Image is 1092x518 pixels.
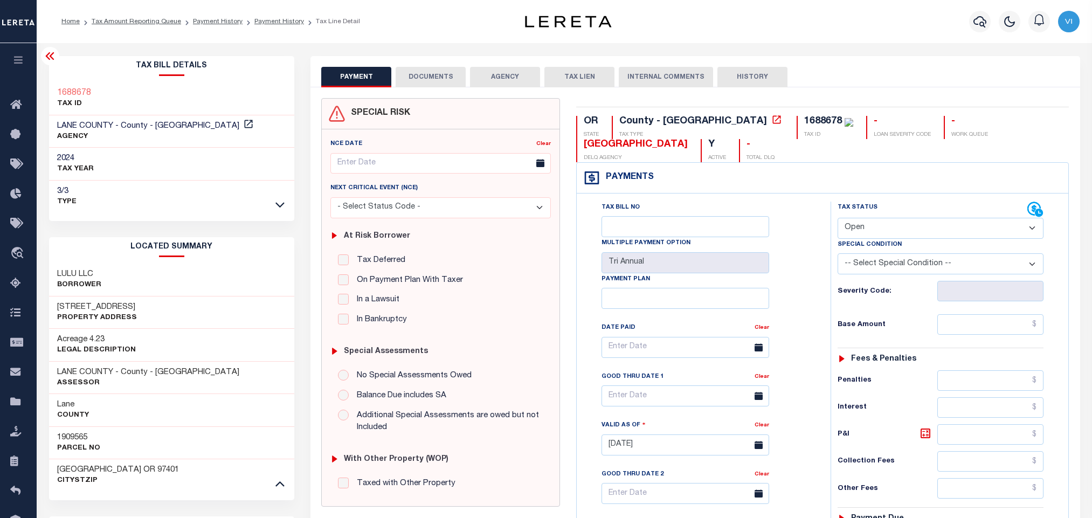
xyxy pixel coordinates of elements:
p: TOTAL DLQ [747,154,775,162]
label: NCE Date [330,140,362,149]
span: [GEOGRAPHIC_DATA] [57,466,141,474]
input: Enter Date [602,434,769,455]
p: Parcel No [57,443,100,454]
label: In Bankruptcy [351,314,407,326]
h6: with Other Property (WOP) [344,455,448,464]
a: Clear [755,374,769,379]
span: OR [143,466,155,474]
h3: LANE COUNTY - County - [GEOGRAPHIC_DATA] [57,367,239,378]
label: Tax Status [838,203,877,212]
div: - [874,116,931,128]
label: Additional Special Assessments are owed but not Included [351,410,543,434]
p: LOAN SEVERITY CODE [874,131,931,139]
h3: [STREET_ADDRESS] [57,302,137,313]
p: TAX YEAR [57,164,94,175]
p: CityStZip [57,475,179,486]
h4: SPECIAL RISK [345,108,410,119]
label: Multiple Payment Option [602,239,690,248]
label: Date Paid [602,323,635,333]
a: 1688678 [57,88,91,99]
label: Taxed with Other Property [351,478,455,490]
label: Next Critical Event (NCE) [330,184,418,193]
a: Home [61,18,80,25]
label: Good Thru Date 2 [602,470,664,479]
h6: Special Assessments [344,347,428,356]
h3: Acreage 4.23 [57,334,136,345]
li: Tax Line Detail [304,17,360,26]
a: Payment History [254,18,304,25]
button: AGENCY [470,67,540,87]
h3: 2024 [57,153,94,164]
label: Payment Plan [602,275,650,284]
input: Enter Date [602,483,769,504]
h3: 3/3 [57,186,77,197]
p: WORK QUEUE [951,131,988,139]
button: TAX LIEN [544,67,614,87]
input: $ [937,314,1044,335]
div: County - [GEOGRAPHIC_DATA] [619,116,767,126]
label: On Payment Plan With Taxer [351,274,463,287]
label: Valid as Of [602,420,646,430]
input: $ [937,478,1044,499]
label: Special Condition [838,240,902,250]
button: PAYMENT [321,67,391,87]
label: Tax Deferred [351,254,405,267]
div: 1688678 [804,116,842,126]
div: - [747,139,775,151]
a: Clear [755,472,769,477]
input: $ [937,424,1044,445]
div: OR [584,116,599,128]
h4: Payments [600,172,654,183]
label: Good Thru Date 1 [602,372,664,382]
h6: At Risk Borrower [344,232,410,241]
img: svg+xml;base64,PHN2ZyB4bWxucz0iaHR0cDovL3d3dy53My5vcmcvMjAwMC9zdmciIHBvaW50ZXItZXZlbnRzPSJub25lIi... [1058,11,1080,32]
span: LANE COUNTY - County - [GEOGRAPHIC_DATA] [57,122,239,130]
p: AGENCY [57,132,255,142]
a: Clear [755,423,769,428]
button: INTERNAL COMMENTS [619,67,713,87]
button: HISTORY [717,67,787,87]
a: Payment History [193,18,243,25]
img: check-icon-green.svg [845,118,853,127]
p: Type [57,197,77,208]
p: TAX ID [57,99,91,109]
input: Enter Date [330,153,550,174]
input: $ [937,397,1044,418]
div: [GEOGRAPHIC_DATA] [584,139,688,151]
label: Balance Due includes SA [351,390,446,402]
p: County [57,410,89,421]
h6: Penalties [838,376,937,385]
label: Tax Bill No [602,203,640,212]
p: Legal Description [57,345,136,356]
input: $ [937,451,1044,472]
p: DELQ AGENCY [584,154,688,162]
h3: Lane [57,399,89,410]
h2: Tax Bill Details [49,56,295,76]
input: Enter Date [602,337,769,358]
span: 97401 [157,466,179,474]
h6: Interest [838,403,937,412]
h6: Severity Code: [838,287,937,296]
p: TAX TYPE [619,131,784,139]
i: travel_explore [10,247,27,261]
p: Borrower [57,280,101,291]
p: Property Address [57,313,137,323]
h6: Other Fees [838,485,937,493]
p: STATE [584,131,599,139]
h6: Base Amount [838,321,937,329]
h6: Fees & Penalties [851,355,916,364]
h6: P&I [838,427,937,442]
div: - [951,116,988,128]
a: Clear [755,325,769,330]
label: No Special Assessments Owed [351,370,472,382]
div: Y [708,139,726,151]
h2: LOCATED SUMMARY [49,237,295,257]
button: DOCUMENTS [396,67,466,87]
img: logo-dark.svg [525,16,611,27]
a: Clear [536,141,551,147]
input: Enter Date [602,385,769,406]
p: ACTIVE [708,154,726,162]
h3: LULU LLC [57,269,101,280]
p: Assessor [57,378,239,389]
